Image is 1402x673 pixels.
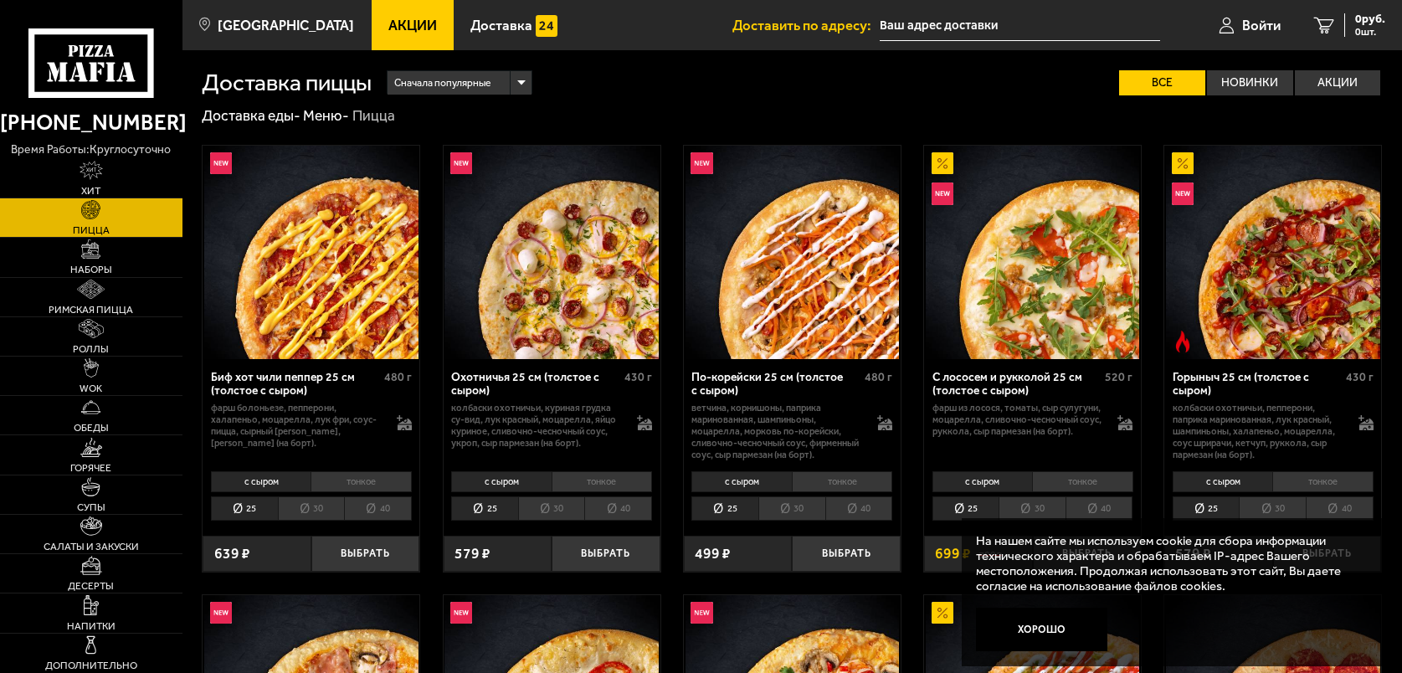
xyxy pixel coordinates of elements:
li: 40 [825,496,893,521]
span: 0 шт. [1355,27,1385,37]
p: колбаски Охотничьи, пепперони, паприка маринованная, лук красный, шампиньоны, халапеньо, моцарелл... [1173,403,1343,461]
a: НовинкаПо-корейски 25 см (толстое с сыром) [684,146,901,360]
li: 40 [344,496,412,521]
span: 430 г [1346,370,1374,384]
span: WOK [80,383,102,393]
img: Новинка [210,602,232,624]
a: НовинкаОхотничья 25 см (толстое с сыром) [444,146,660,360]
button: Хорошо [976,608,1107,651]
span: Десерты [68,581,114,591]
span: Сначала популярные [394,69,491,97]
img: Акционный [1172,152,1194,174]
a: НовинкаБиф хот чили пеппер 25 см (толстое с сыром) [203,146,419,360]
div: Биф хот чили пеппер 25 см (толстое с сыром) [211,371,380,398]
div: По-корейски 25 см (толстое с сыром) [691,371,860,398]
li: 30 [999,496,1066,521]
img: Новинка [1172,182,1194,204]
li: с сыром [1173,471,1272,492]
li: 25 [691,496,758,521]
button: Выбрать [311,536,420,572]
a: Доставка еды- [202,107,300,124]
a: Меню- [303,107,349,124]
div: Горыныч 25 см (толстое с сыром) [1173,371,1342,398]
span: Пицца [73,225,110,235]
span: 579 ₽ [454,547,490,561]
span: Доставить по адресу: [732,18,880,33]
span: Напитки [67,621,116,631]
h1: Доставка пиццы [202,71,372,95]
img: Новинка [691,602,712,624]
p: колбаски охотничьи, куриная грудка су-вид, лук красный, моцарелла, яйцо куриное, сливочно-чесночн... [451,403,622,450]
p: На нашем сайте мы используем cookie для сбора информации технического характера и обрабатываем IP... [976,533,1358,593]
li: тонкое [1272,471,1373,492]
img: Острое блюдо [1172,331,1194,352]
img: Акционный [932,602,953,624]
li: тонкое [792,471,892,492]
a: АкционныйНовинкаОстрое блюдоГорыныч 25 см (толстое с сыром) [1164,146,1381,360]
img: Новинка [450,602,472,624]
label: Все [1119,70,1205,95]
li: 30 [518,496,585,521]
span: Горячее [70,463,111,473]
div: Охотничья 25 см (толстое с сыром) [451,371,620,398]
img: Новинка [210,152,232,174]
span: Хит [81,186,100,196]
img: Новинка [450,152,472,174]
li: 40 [1306,496,1374,521]
span: 520 г [1105,370,1132,384]
span: 480 г [384,370,412,384]
span: Супы [77,502,105,512]
li: с сыром [691,471,791,492]
li: с сыром [211,471,311,492]
span: 499 ₽ [695,547,731,561]
label: Акции [1295,70,1381,95]
span: Акции [388,18,437,33]
li: с сыром [451,471,551,492]
span: Обеды [74,423,109,433]
span: Роллы [73,344,109,354]
li: тонкое [1032,471,1132,492]
p: фарш болоньезе, пепперони, халапеньо, моцарелла, лук фри, соус-пицца, сырный [PERSON_NAME], [PERS... [211,403,382,450]
img: Новинка [691,152,712,174]
button: Выбрать [792,536,901,572]
span: 430 г [624,370,652,384]
li: 30 [758,496,825,521]
p: фарш из лосося, томаты, сыр сулугуни, моцарелла, сливочно-чесночный соус, руккола, сыр пармезан (... [932,403,1103,438]
img: С лососем и рукколой 25 см (толстое с сыром) [926,146,1140,360]
span: Доставка [470,18,532,33]
li: 40 [1066,496,1133,521]
img: Охотничья 25 см (толстое с сыром) [444,146,659,360]
img: Акционный [932,152,953,174]
span: 639 ₽ [214,547,250,561]
div: С лососем и рукколой 25 см (толстое с сыром) [932,371,1102,398]
span: Наборы [70,265,112,275]
li: 30 [1239,496,1306,521]
img: Новинка [932,182,953,204]
img: 15daf4d41897b9f0e9f617042186c801.svg [536,15,557,37]
div: Пицца [352,106,395,126]
span: Дополнительно [45,660,137,670]
li: 30 [278,496,345,521]
span: 699 ₽ [935,547,971,561]
input: Ваш адрес доставки [880,10,1160,41]
span: Римская пицца [49,305,133,315]
button: Выбрать [552,536,660,572]
span: [GEOGRAPHIC_DATA] [218,18,354,33]
li: 40 [584,496,652,521]
span: Войти [1242,18,1281,33]
span: Салаты и закуски [44,542,139,552]
img: Горыныч 25 см (толстое с сыром) [1166,146,1380,360]
li: 25 [451,496,518,521]
a: АкционныйНовинкаС лососем и рукколой 25 см (толстое с сыром) [924,146,1141,360]
img: По-корейски 25 см (толстое с сыром) [686,146,900,360]
img: Биф хот чили пеппер 25 см (толстое с сыром) [204,146,419,360]
li: 25 [932,496,999,521]
p: ветчина, корнишоны, паприка маринованная, шампиньоны, моцарелла, морковь по-корейски, сливочно-че... [691,403,862,461]
li: тонкое [552,471,652,492]
span: 480 г [865,370,892,384]
li: 25 [211,496,278,521]
li: 25 [1173,496,1240,521]
span: 0 руб. [1355,13,1385,25]
li: с сыром [932,471,1032,492]
li: тонкое [311,471,411,492]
